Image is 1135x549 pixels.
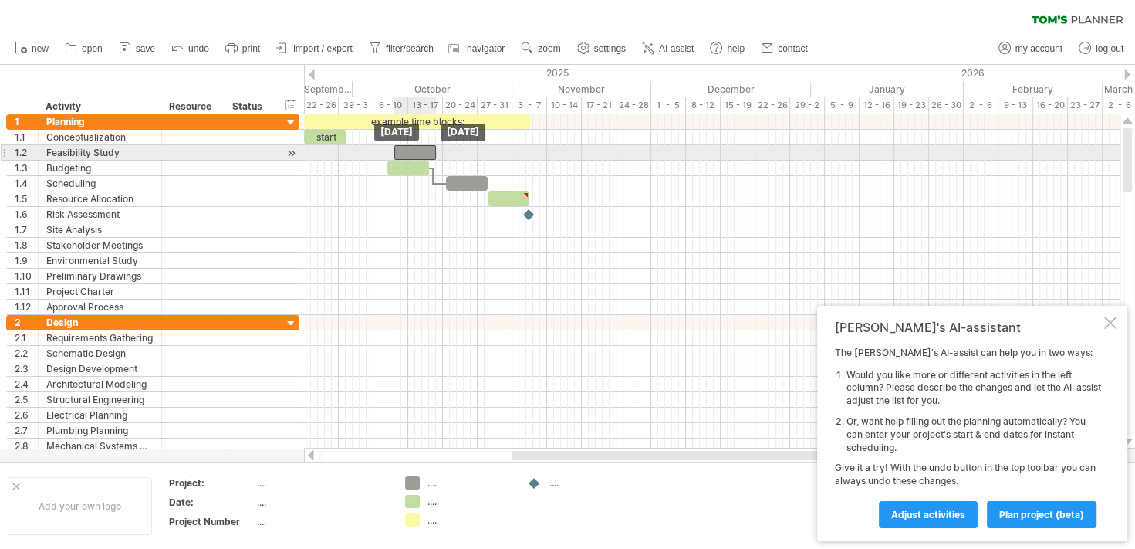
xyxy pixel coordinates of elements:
[46,222,154,237] div: Site Analysis
[891,509,965,520] span: Adjust activities
[573,39,630,59] a: settings
[11,39,53,59] a: new
[835,347,1101,527] div: The [PERSON_NAME]'s AI-assist can help you in two ways: Give it a try! With the undo button in th...
[257,496,387,509] div: ....
[46,423,154,438] div: Plumbing Planning
[46,361,154,376] div: Design Development
[61,39,107,59] a: open
[339,97,373,114] div: 29 - 3
[894,97,929,114] div: 19 - 23
[879,501,978,528] a: Adjust activities
[651,97,686,114] div: 1 - 5
[46,346,154,361] div: Schematic Design
[46,300,154,314] div: Approval Process
[386,43,434,54] span: filter/search
[46,439,154,453] div: Mechanical Systems Design
[46,207,154,222] div: Risk Assessment
[616,97,651,114] div: 24 - 28
[706,39,749,59] a: help
[221,39,265,59] a: print
[46,238,154,252] div: Stakeholder Meetings
[46,161,154,175] div: Budgeting
[304,114,530,129] div: example time blocks:
[257,515,387,528] div: ....
[284,145,299,161] div: scroll to activity
[811,81,964,97] div: January 2026
[446,39,509,59] a: navigator
[929,97,964,114] div: 26 - 30
[15,269,38,283] div: 1.10
[549,476,633,490] div: ....
[964,97,998,114] div: 2 - 6
[15,191,38,206] div: 1.5
[46,99,153,114] div: Activity
[46,253,154,268] div: Environmental Study
[136,43,155,54] span: save
[82,43,103,54] span: open
[46,191,154,206] div: Resource Allocation
[15,315,38,330] div: 2
[727,43,745,54] span: help
[15,439,38,453] div: 2.8
[860,97,894,114] div: 12 - 16
[32,43,49,54] span: new
[15,346,38,361] div: 2.2
[443,97,478,114] div: 20 - 24
[15,330,38,345] div: 2.1
[1075,39,1128,59] a: log out
[169,476,254,490] div: Project:
[1033,97,1068,114] div: 16 - 20
[115,39,160,59] a: save
[232,99,266,114] div: Status
[999,509,1084,520] span: plan project (beta)
[835,320,1101,335] div: [PERSON_NAME]'s AI-assistant
[188,43,209,54] span: undo
[169,99,216,114] div: Resource
[408,97,443,114] div: 13 - 17
[538,43,560,54] span: zoom
[374,124,419,141] div: [DATE]
[46,284,154,299] div: Project Charter
[15,222,38,237] div: 1.7
[365,39,438,59] a: filter/search
[846,369,1101,408] li: Would you like more or different activities in the left column? Please describe the changes and l...
[998,97,1033,114] div: 9 - 13
[272,39,357,59] a: import / export
[427,513,512,527] div: ....
[15,392,38,407] div: 2.5
[995,39,1067,59] a: my account
[478,97,512,114] div: 27 - 31
[15,284,38,299] div: 1.11
[15,300,38,314] div: 1.12
[46,114,154,129] div: Planning
[825,97,860,114] div: 5 - 9
[46,145,154,160] div: Feasibility Study
[353,81,512,97] div: October 2025
[846,415,1101,454] li: Or, want help filling out the planning automatically? You can enter your project's start & end da...
[167,39,214,59] a: undo
[46,130,154,144] div: Conceptualization
[512,97,547,114] div: 3 - 7
[15,176,38,191] div: 1.4
[46,392,154,407] div: Structural Engineering
[1015,43,1062,54] span: my account
[15,207,38,222] div: 1.6
[46,269,154,283] div: Preliminary Drawings
[169,515,254,528] div: Project Number
[594,43,626,54] span: settings
[757,39,812,59] a: contact
[15,377,38,391] div: 2.4
[721,97,755,114] div: 15 - 19
[512,81,651,97] div: November 2025
[46,408,154,422] div: Electrical Planning
[257,476,387,490] div: ....
[686,97,721,114] div: 8 - 12
[964,81,1103,97] div: February 2026
[304,130,346,144] div: start
[46,377,154,391] div: Architectural Modeling
[15,145,38,160] div: 1.2
[15,114,38,129] div: 1
[15,238,38,252] div: 1.8
[427,495,512,508] div: ....
[1068,97,1103,114] div: 23 - 27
